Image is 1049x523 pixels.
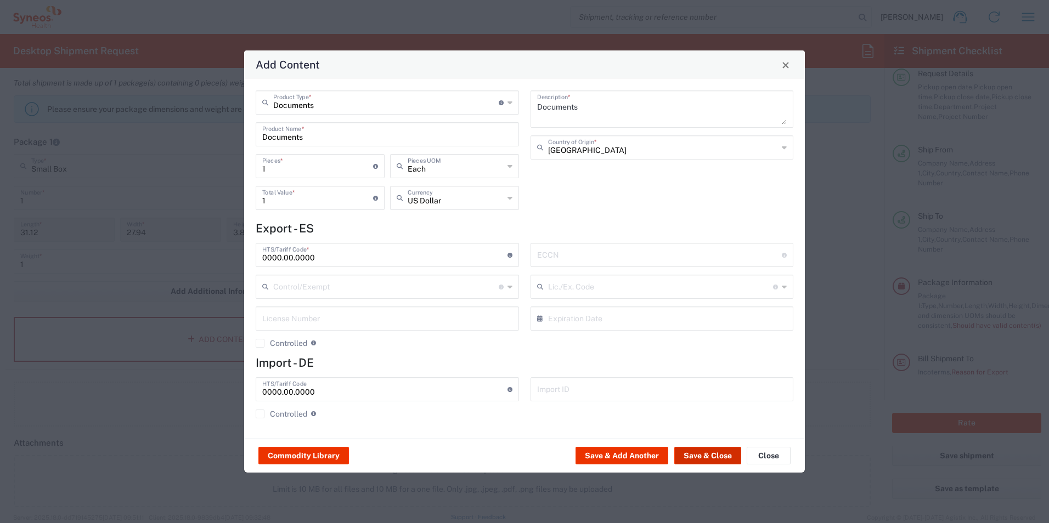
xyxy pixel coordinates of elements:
h4: Add Content [256,56,320,72]
button: Save & Add Another [576,447,668,464]
label: Controlled [256,339,307,348]
button: Save & Close [674,447,741,464]
h4: Import - DE [256,356,793,369]
button: Commodity Library [258,447,349,464]
label: Controlled [256,410,307,418]
button: Close [778,57,793,72]
button: Close [747,447,791,464]
h4: Export - ES [256,221,793,235]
